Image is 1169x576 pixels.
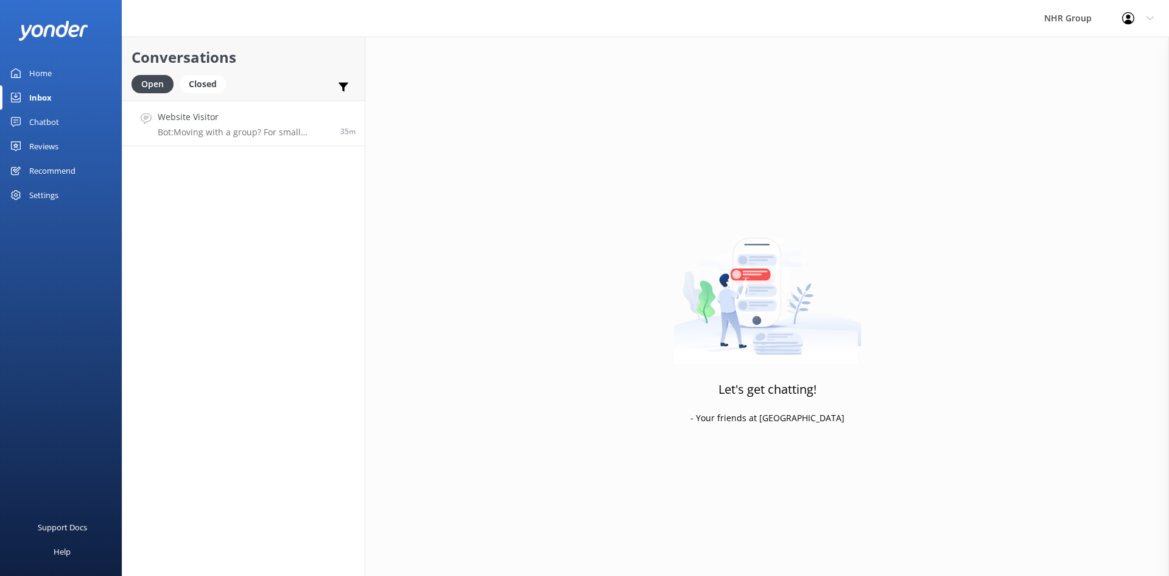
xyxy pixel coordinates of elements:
[38,515,87,539] div: Support Docs
[29,183,58,207] div: Settings
[18,21,88,41] img: yonder-white-logo.png
[690,411,844,425] p: - Your friends at [GEOGRAPHIC_DATA]
[158,110,331,124] h4: Website Visitor
[54,539,71,564] div: Help
[180,77,232,90] a: Closed
[132,75,174,93] div: Open
[122,101,365,146] a: Website VisitorBot:Moving with a group? For small groups of 1–5 people, you can enquire about our...
[29,85,52,110] div: Inbox
[673,212,862,364] img: artwork of a man stealing a conversation from at giant smartphone
[29,61,52,85] div: Home
[29,110,59,134] div: Chatbot
[718,380,816,399] h3: Let's get chatting!
[29,158,75,183] div: Recommend
[132,77,180,90] a: Open
[132,46,356,69] h2: Conversations
[180,75,226,93] div: Closed
[158,127,331,138] p: Bot: Moving with a group? For small groups of 1–5 people, you can enquire about our cars and SUVs...
[340,126,356,137] span: Sep 08 2025 03:39pm (UTC +12:00) Pacific/Auckland
[29,134,58,158] div: Reviews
